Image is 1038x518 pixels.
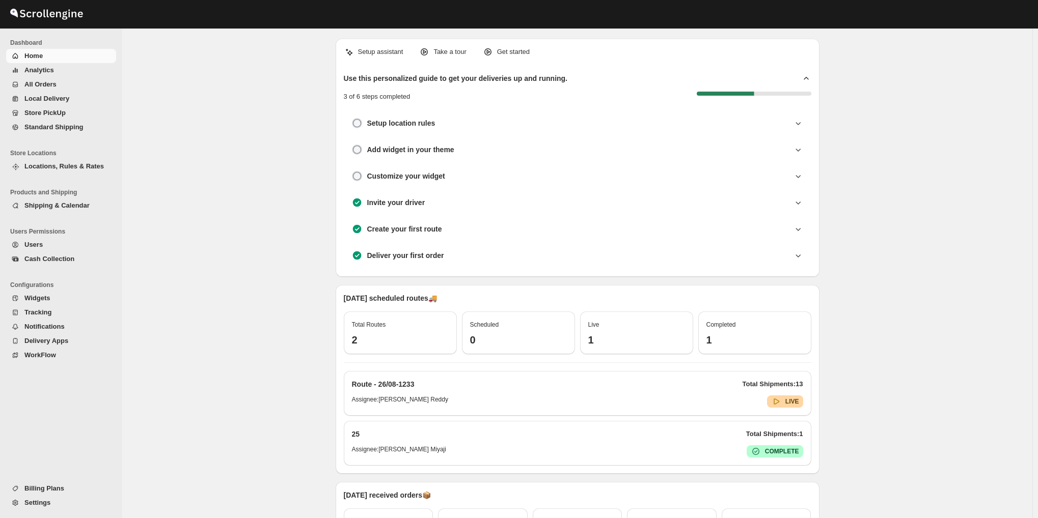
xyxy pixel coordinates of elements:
[6,496,116,510] button: Settings
[352,334,449,346] h3: 2
[10,281,117,289] span: Configurations
[743,379,803,389] p: Total Shipments: 13
[6,49,116,63] button: Home
[24,499,50,506] span: Settings
[6,238,116,252] button: Users
[6,291,116,305] button: Widgets
[24,323,65,330] span: Notifications
[746,429,803,439] p: Total Shipments: 1
[6,77,116,92] button: All Orders
[6,159,116,174] button: Locations, Rules & Rates
[344,92,411,102] p: 3 of 6 steps completed
[352,429,360,439] h2: 25
[24,308,51,316] span: Tracking
[24,241,43,248] span: Users
[344,490,811,500] p: [DATE] received orders 📦
[367,250,444,261] h3: Deliver your first order
[6,481,116,496] button: Billing Plans
[433,47,466,57] p: Take a tour
[24,202,90,209] span: Shipping & Calendar
[24,95,69,102] span: Local Delivery
[352,395,448,408] h6: Assignee: [PERSON_NAME] Reddy
[367,224,442,234] h3: Create your first route
[352,379,415,389] h2: Route - 26/08-1233
[6,198,116,213] button: Shipping & Calendar
[24,109,66,117] span: Store PickUp
[10,188,117,196] span: Products and Shipping
[10,149,117,157] span: Store Locations
[765,448,799,455] b: COMPLETE
[24,52,43,60] span: Home
[470,334,567,346] h3: 0
[24,80,57,88] span: All Orders
[497,47,530,57] p: Get started
[352,321,386,328] span: Total Routes
[358,47,403,57] p: Setup assistant
[367,171,445,181] h3: Customize your widget
[24,294,50,302] span: Widgets
[6,252,116,266] button: Cash Collection
[24,162,104,170] span: Locations, Rules & Rates
[6,348,116,362] button: WorkFlow
[24,123,84,131] span: Standard Shipping
[6,305,116,320] button: Tracking
[367,118,435,128] h3: Setup location rules
[24,484,64,492] span: Billing Plans
[344,73,568,83] h2: Use this personalized guide to get your deliveries up and running.
[367,145,454,155] h3: Add widget in your theme
[706,321,736,328] span: Completed
[470,321,499,328] span: Scheduled
[344,293,811,303] p: [DATE] scheduled routes 🚚
[6,63,116,77] button: Analytics
[706,334,803,346] h3: 1
[6,334,116,348] button: Delivery Apps
[588,321,599,328] span: Live
[6,320,116,334] button: Notifications
[24,255,74,263] span: Cash Collection
[24,351,56,359] span: WorkFlow
[367,197,425,208] h3: Invite your driver
[24,337,68,344] span: Delivery Apps
[588,334,685,346] h3: 1
[24,66,54,74] span: Analytics
[10,227,117,236] span: Users Permissions
[785,398,799,405] b: LIVE
[10,39,117,47] span: Dashboard
[352,445,446,457] h6: Assignee: [PERSON_NAME] Miyaji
